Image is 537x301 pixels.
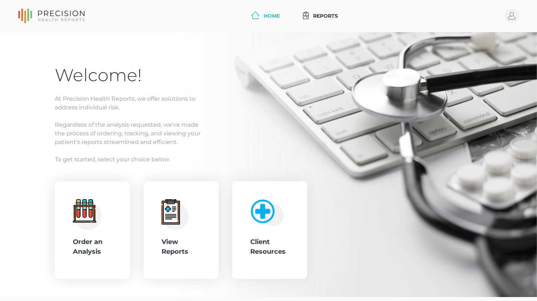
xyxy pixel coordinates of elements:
div: Order an Analysis [73,237,112,257]
a: Reports [300,9,341,23]
p: Regardless of the analysis requested, we've made the process of ordering, tracking, and viewing y... [55,121,482,147]
div: View Reports [162,237,201,257]
p: To get started, select your choice below. [55,155,482,164]
h1: Welcome! [55,65,482,86]
a: Home [248,9,283,23]
img: client-resource.c5a3b187.png [247,196,284,227]
div: Client Resources [250,237,289,257]
p: At Precision Health Reports, we offer solutions to address individual risk. [55,95,482,112]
